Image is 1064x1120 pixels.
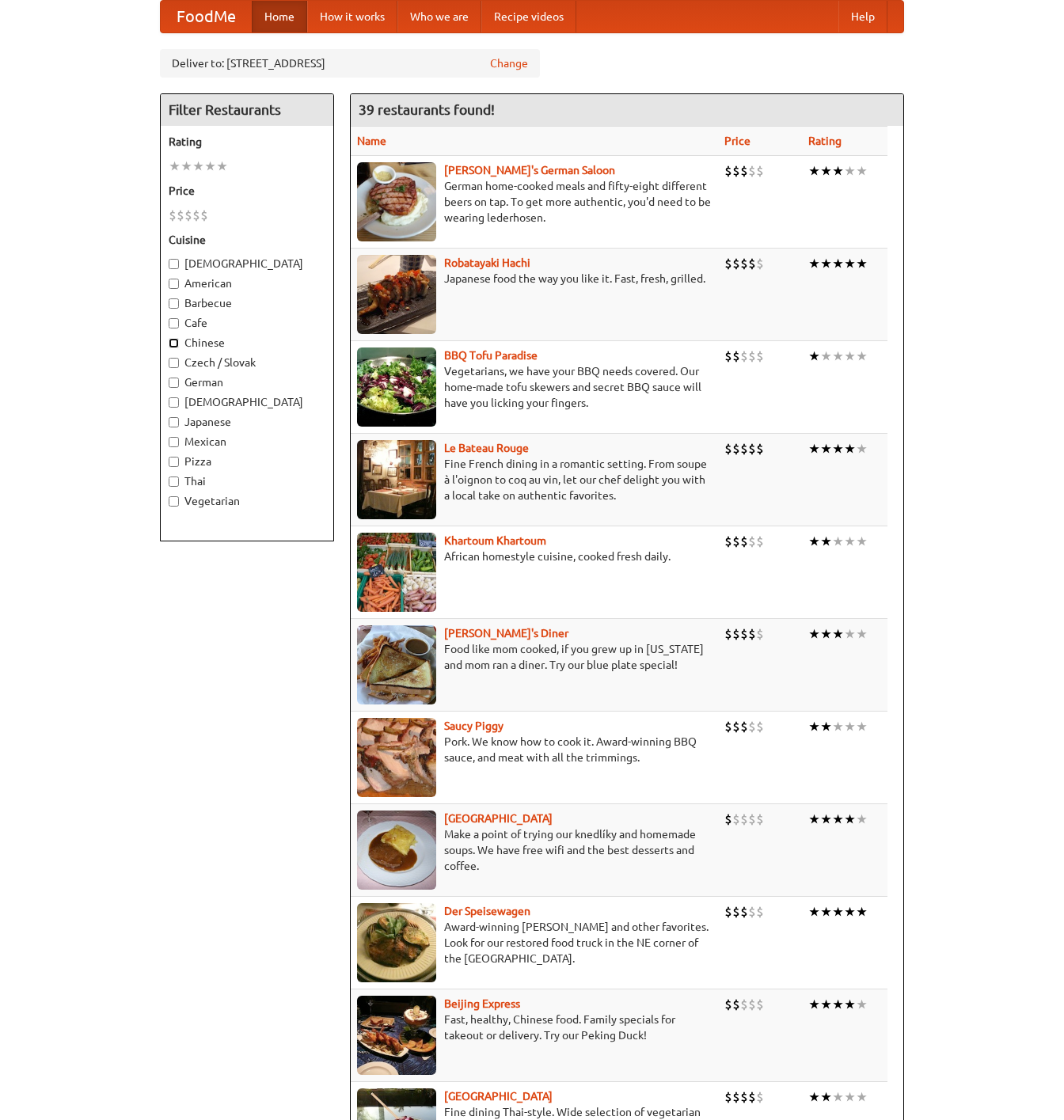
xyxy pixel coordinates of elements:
li: ★ [820,625,832,643]
li: ★ [856,533,868,550]
input: American [169,279,179,289]
label: American [169,275,325,291]
input: Cafe [169,318,179,328]
li: $ [724,533,732,550]
h5: Cuisine [169,232,325,248]
li: ★ [820,255,832,272]
li: $ [748,347,756,365]
li: $ [724,625,732,643]
li: ★ [808,1088,820,1106]
input: Chinese [169,338,179,348]
h4: Filter Restaurants [161,94,333,126]
b: Robatayaki Hachi [444,256,530,269]
li: $ [732,347,740,365]
img: robatayaki.jpg [357,255,436,334]
img: bateaurouge.jpg [357,440,436,519]
li: ★ [808,440,820,457]
li: ★ [832,255,844,272]
img: tofuparadise.jpg [357,347,436,427]
li: ★ [808,162,820,180]
input: Barbecue [169,298,179,309]
li: $ [740,255,748,272]
p: African homestyle cuisine, cooked fresh daily. [357,549,712,564]
li: $ [732,996,740,1013]
img: czechpoint.jpg [357,811,436,890]
a: Recipe videos [481,1,576,32]
p: Award-winning [PERSON_NAME] and other favorites. Look for our restored food truck in the NE corne... [357,919,712,966]
a: [PERSON_NAME]'s German Saloon [444,164,615,177]
label: Japanese [169,414,325,430]
li: $ [740,347,748,365]
li: $ [748,533,756,550]
h5: Rating [169,134,325,150]
label: Mexican [169,434,325,450]
li: ★ [832,903,844,921]
input: Vegetarian [169,496,179,507]
p: Vegetarians, we have your BBQ needs covered. Our home-made tofu skewers and secret BBQ sauce will... [357,363,712,411]
li: $ [740,903,748,921]
input: Pizza [169,457,179,467]
li: $ [724,162,732,180]
li: $ [732,625,740,643]
li: $ [748,903,756,921]
li: ★ [808,625,820,643]
li: $ [756,255,764,272]
label: Czech / Slovak [169,355,325,370]
img: sallys.jpg [357,625,436,704]
li: ★ [856,903,868,921]
a: FoodMe [161,1,252,32]
li: $ [756,625,764,643]
li: $ [732,440,740,457]
li: ★ [832,533,844,550]
label: Chinese [169,335,325,351]
b: BBQ Tofu Paradise [444,349,538,362]
li: $ [756,718,764,735]
li: ★ [808,718,820,735]
b: Khartoum Khartoum [444,534,546,547]
li: $ [724,903,732,921]
li: ★ [820,996,832,1013]
img: esthers.jpg [357,162,436,241]
li: ★ [820,440,832,457]
li: ★ [169,158,180,175]
li: ★ [808,811,820,828]
li: $ [740,1088,748,1106]
img: beijing.jpg [357,996,436,1075]
li: ★ [844,440,856,457]
li: $ [748,255,756,272]
li: $ [740,533,748,550]
p: Make a point of trying our knedlíky and homemade soups. We have free wifi and the best desserts a... [357,826,712,874]
input: [DEMOGRAPHIC_DATA] [169,397,179,408]
li: ★ [820,903,832,921]
label: [DEMOGRAPHIC_DATA] [169,394,325,410]
li: ★ [844,996,856,1013]
input: Czech / Slovak [169,358,179,368]
a: [GEOGRAPHIC_DATA] [444,812,553,825]
li: $ [748,625,756,643]
li: $ [756,347,764,365]
p: Food like mom cooked, if you grew up in [US_STATE] and mom ran a diner. Try our blue plate special! [357,641,712,673]
li: ★ [856,718,868,735]
li: $ [177,207,184,224]
a: Change [490,55,528,71]
input: Japanese [169,417,179,427]
li: ★ [180,158,192,175]
li: ★ [844,811,856,828]
li: ★ [832,718,844,735]
input: German [169,378,179,388]
li: ★ [216,158,228,175]
img: speisewagen.jpg [357,903,436,982]
a: Name [357,135,386,147]
li: ★ [844,625,856,643]
li: $ [756,1088,764,1106]
li: $ [732,811,740,828]
li: $ [200,207,208,224]
a: How it works [307,1,397,32]
li: ★ [832,440,844,457]
li: $ [724,255,732,272]
li: $ [724,1088,732,1106]
li: $ [748,718,756,735]
label: Barbecue [169,295,325,311]
li: $ [740,996,748,1013]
